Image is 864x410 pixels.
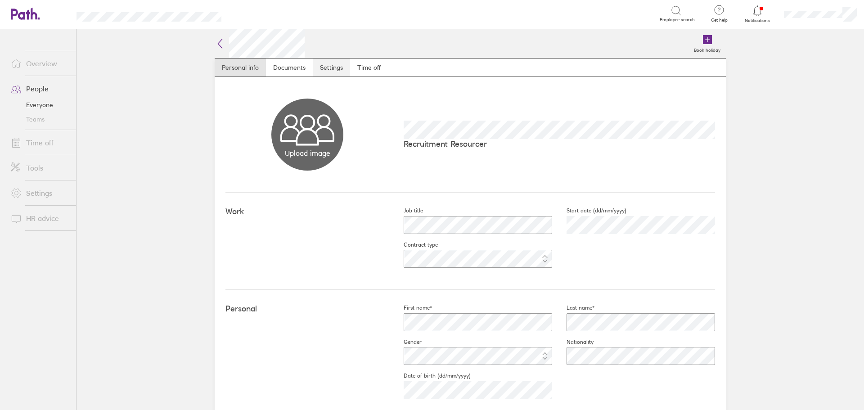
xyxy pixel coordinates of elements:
[705,18,734,23] span: Get help
[246,9,269,18] div: Search
[225,207,389,216] h4: Work
[313,59,350,77] a: Settings
[4,54,76,72] a: Overview
[688,29,726,58] a: Book holiday
[4,209,76,227] a: HR advice
[389,304,432,311] label: First name*
[389,338,422,346] label: Gender
[215,59,266,77] a: Personal info
[4,98,76,112] a: Everyone
[552,207,626,214] label: Start date (dd/mm/yyyy)
[4,80,76,98] a: People
[688,45,726,53] label: Book holiday
[350,59,388,77] a: Time off
[404,139,715,149] p: Recruitment Resourcer
[4,112,76,126] a: Teams
[660,17,695,23] span: Employee search
[4,159,76,177] a: Tools
[4,134,76,152] a: Time off
[552,304,594,311] label: Last name*
[389,207,423,214] label: Job title
[743,5,772,23] a: Notifications
[266,59,313,77] a: Documents
[552,338,594,346] label: Nationality
[743,18,772,23] span: Notifications
[389,372,471,379] label: Date of birth (dd/mm/yyyy)
[389,241,438,248] label: Contract type
[225,304,389,314] h4: Personal
[4,184,76,202] a: Settings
